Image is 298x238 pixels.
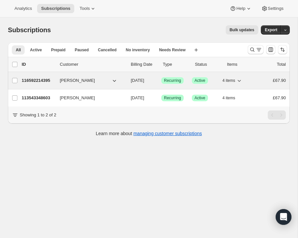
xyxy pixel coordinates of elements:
button: Tools [76,4,100,13]
p: Customer [60,61,126,68]
a: managing customer subscriptions [133,131,202,136]
p: ID [22,61,55,68]
span: Export [265,27,277,33]
span: [DATE] [131,95,144,100]
div: Open Intercom Messenger [276,209,291,225]
button: [PERSON_NAME] [56,93,122,103]
span: All [16,47,21,53]
div: Items [227,61,254,68]
p: Showing 1 to 2 of 2 [20,112,56,118]
button: Sort the results [278,45,287,54]
button: Subscriptions [37,4,74,13]
span: Bulk updates [230,27,254,33]
button: 4 items [222,76,242,85]
span: 4 items [222,95,235,101]
p: 116592214395 [22,77,55,84]
span: Analytics [14,6,32,11]
p: 113543348603 [22,95,55,101]
div: Type [163,61,190,68]
span: Subscriptions [41,6,70,11]
div: IDCustomerBilling DateTypeStatusItemsTotal [22,61,286,68]
span: Active [30,47,42,53]
div: 113543348603[PERSON_NAME][DATE]SuccessRecurringSuccessActive4 items£67.90 [22,93,286,103]
button: Customize table column order and visibility [266,45,275,54]
button: Bulk updates [226,25,258,35]
button: Analytics [11,4,36,13]
button: Export [261,25,281,35]
button: [PERSON_NAME] [56,75,122,86]
span: £67.90 [273,95,286,100]
button: Settings [257,4,287,13]
span: Prepaid [51,47,65,53]
span: [PERSON_NAME] [60,95,95,101]
div: 116592214395[PERSON_NAME][DATE]SuccessRecurringSuccessActive4 items£67.90 [22,76,286,85]
span: Needs Review [159,47,186,53]
span: Cancelled [98,47,117,53]
span: £67.90 [273,78,286,83]
p: Learn more about [96,130,202,137]
span: Paused [75,47,89,53]
span: No inventory [126,47,150,53]
span: Recurring [164,95,181,101]
span: [PERSON_NAME] [60,77,95,84]
span: 4 items [222,78,235,83]
span: [DATE] [131,78,144,83]
span: Subscriptions [8,26,51,34]
span: Help [236,6,245,11]
p: Status [195,61,222,68]
p: Total [277,61,286,68]
p: Billing Date [131,61,158,68]
span: Recurring [164,78,181,83]
nav: Pagination [268,110,286,120]
span: Active [195,78,205,83]
button: 4 items [222,93,242,103]
button: Create new view [191,45,201,55]
span: Active [195,95,205,101]
span: Settings [268,6,284,11]
button: Search and filter results [248,45,264,54]
button: Help [226,4,256,13]
span: Tools [80,6,90,11]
